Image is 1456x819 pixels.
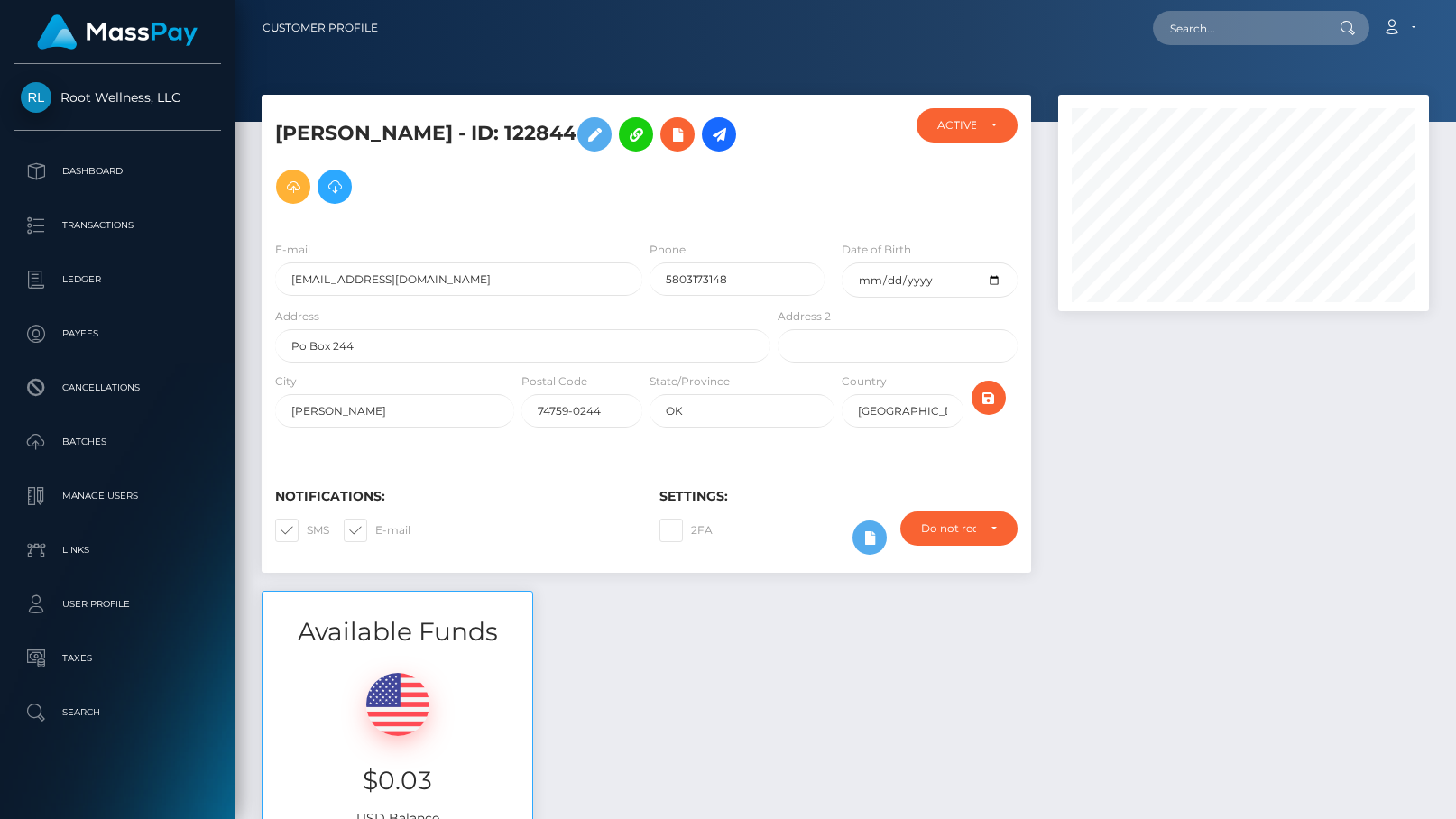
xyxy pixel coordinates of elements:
[14,636,221,681] a: Taxes
[21,82,51,113] img: Root Wellness, LLC
[21,699,214,726] p: Search
[702,117,736,152] a: Initiate Payout
[21,537,214,564] p: Links
[21,428,214,456] p: Batches
[921,521,976,536] div: Do not require
[21,483,214,510] p: Manage Users
[917,108,1018,143] button: ACTIVE
[275,308,319,325] label: Address
[21,374,214,401] p: Cancellations
[14,311,221,356] a: Payees
[275,108,760,213] h5: [PERSON_NAME] - ID: 122844
[842,373,887,390] label: Country
[366,673,429,736] img: USD.png
[21,158,214,185] p: Dashboard
[275,373,297,390] label: City
[275,242,310,258] label: E-mail
[650,373,730,390] label: State/Province
[14,528,221,573] a: Links
[21,591,214,618] p: User Profile
[344,519,410,542] label: E-mail
[263,614,532,649] h3: Available Funds
[900,511,1018,546] button: Do not require
[275,489,632,504] h6: Notifications:
[21,212,214,239] p: Transactions
[21,266,214,293] p: Ledger
[842,242,911,258] label: Date of Birth
[14,257,221,302] a: Ledger
[14,474,221,519] a: Manage Users
[14,149,221,194] a: Dashboard
[21,645,214,672] p: Taxes
[659,489,1017,504] h6: Settings:
[21,320,214,347] p: Payees
[14,365,221,410] a: Cancellations
[263,9,378,47] a: Customer Profile
[14,419,221,465] a: Batches
[14,203,221,248] a: Transactions
[275,519,329,542] label: SMS
[14,690,221,735] a: Search
[778,308,831,325] label: Address 2
[14,89,221,106] span: Root Wellness, LLC
[14,582,221,627] a: User Profile
[37,14,198,50] img: MassPay Logo
[1153,11,1322,45] input: Search...
[659,519,713,542] label: 2FA
[521,373,587,390] label: Postal Code
[276,763,519,798] h3: $0.03
[650,242,686,258] label: Phone
[937,118,976,133] div: ACTIVE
